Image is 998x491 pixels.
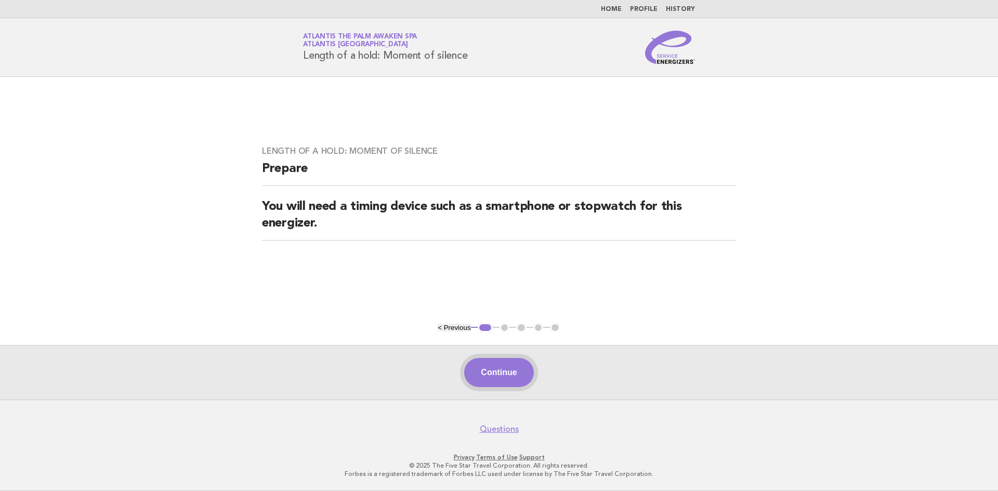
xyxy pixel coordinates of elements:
h2: You will need a timing device such as a smartphone or stopwatch for this energizer. [262,198,736,241]
a: Privacy [454,454,475,461]
button: Continue [464,358,533,387]
p: · · [181,453,817,461]
a: Profile [630,6,658,12]
img: Service Energizers [645,31,695,64]
p: © 2025 The Five Star Travel Corporation. All rights reserved. [181,461,817,470]
h3: Length of a hold: Moment of silence [262,146,736,156]
p: Forbes is a registered trademark of Forbes LLC used under license by The Five Star Travel Corpora... [181,470,817,478]
a: Home [601,6,622,12]
h1: Length of a hold: Moment of silence [303,34,467,61]
h2: Prepare [262,161,736,186]
button: < Previous [438,324,470,331]
a: Support [519,454,545,461]
a: Atlantis The Palm Awaken SpaAtlantis [GEOGRAPHIC_DATA] [303,33,417,48]
a: Questions [480,424,519,434]
button: 1 [478,323,493,333]
a: Terms of Use [476,454,518,461]
a: History [666,6,695,12]
span: Atlantis [GEOGRAPHIC_DATA] [303,42,408,48]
